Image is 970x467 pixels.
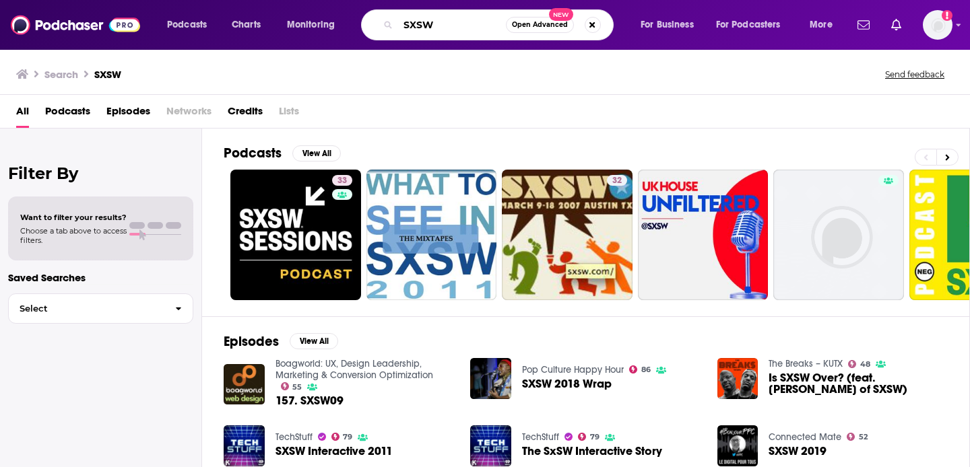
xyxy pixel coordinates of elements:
[281,382,302,390] a: 55
[167,15,207,34] span: Podcasts
[847,433,868,441] a: 52
[224,145,341,161] a: PodcastsView All
[717,358,758,399] img: Is SXSW Over? (feat. B. Hobbs of SXSW)
[224,145,282,161] h2: Podcasts
[8,164,193,183] h2: Filter By
[44,68,78,81] h3: Search
[522,445,662,457] a: The SxSW Interactive Story
[166,100,212,128] span: Networks
[522,364,624,375] a: Pop Culture Happy Hour
[232,15,261,34] span: Charts
[337,174,347,188] span: 33
[923,10,952,40] img: User Profile
[45,100,90,128] a: Podcasts
[923,10,952,40] span: Logged in as danikarchmer
[20,213,127,222] span: Want to filter your results?
[641,15,694,34] span: For Business
[224,364,265,405] img: 157. SXSW09
[769,445,827,457] a: SXSW 2019
[224,333,279,350] h2: Episodes
[942,10,952,21] svg: Add a profile image
[769,372,948,395] span: Is SXSW Over? (feat. [PERSON_NAME] of SXSW)
[881,69,948,80] button: Send feedback
[522,431,559,443] a: TechStuff
[223,14,269,36] a: Charts
[860,361,870,367] span: 48
[631,14,711,36] button: open menu
[590,434,600,440] span: 79
[292,145,341,161] button: View All
[158,14,224,36] button: open menu
[276,358,433,381] a: Boagworld: UX, Design Leadership, Marketing & Conversion Optimization
[549,8,573,21] span: New
[278,14,352,36] button: open menu
[522,378,612,390] a: SXSW 2018 Wrap
[717,425,758,466] img: SXSW 2019
[276,445,393,457] a: SXSW Interactive 2011
[810,15,833,34] span: More
[228,100,263,128] a: Credits
[641,367,651,373] span: 86
[16,100,29,128] a: All
[224,333,338,350] a: EpisodesView All
[852,13,875,36] a: Show notifications dropdown
[716,15,781,34] span: For Podcasters
[923,10,952,40] button: Show profile menu
[20,226,127,245] span: Choose a tab above to access filters.
[224,425,265,466] img: SXSW Interactive 2011
[106,100,150,128] a: Episodes
[512,22,568,28] span: Open Advanced
[769,358,843,369] a: The Breaks – KUTX
[276,431,313,443] a: TechStuff
[9,304,164,313] span: Select
[607,175,627,186] a: 32
[578,433,600,441] a: 79
[292,384,302,390] span: 55
[276,395,344,406] a: 157. SXSW09
[859,434,868,440] span: 52
[11,12,140,38] img: Podchaser - Follow, Share and Rate Podcasts
[848,360,870,368] a: 48
[502,170,633,300] a: 32
[707,14,800,36] button: open menu
[374,9,626,40] div: Search podcasts, credits, & more...
[769,372,948,395] a: Is SXSW Over? (feat. B. Hobbs of SXSW)
[612,174,622,188] span: 32
[398,14,506,36] input: Search podcasts, credits, & more...
[629,365,651,373] a: 86
[332,175,352,186] a: 33
[94,68,121,81] h3: SXSW
[279,100,299,128] span: Lists
[506,17,574,33] button: Open AdvancedNew
[769,431,841,443] a: Connected Mate
[470,358,511,399] img: SXSW 2018 Wrap
[886,13,907,36] a: Show notifications dropdown
[343,434,352,440] span: 79
[287,15,335,34] span: Monitoring
[800,14,849,36] button: open menu
[470,425,511,466] img: The SxSW Interactive Story
[290,333,338,349] button: View All
[8,271,193,284] p: Saved Searches
[331,433,353,441] a: 79
[8,293,193,324] button: Select
[230,170,361,300] a: 33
